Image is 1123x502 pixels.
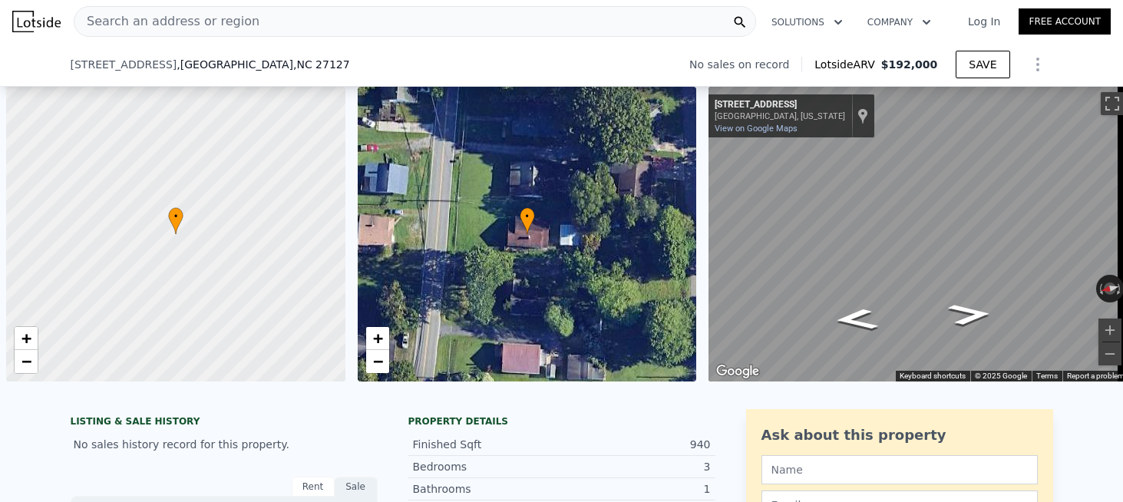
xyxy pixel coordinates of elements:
[1098,342,1121,365] button: Zoom out
[855,8,943,36] button: Company
[21,352,31,371] span: −
[71,431,378,458] div: No sales history record for this property.
[335,477,378,497] div: Sale
[168,210,183,223] span: •
[71,57,177,72] span: [STREET_ADDRESS]
[1022,49,1053,80] button: Show Options
[413,481,562,497] div: Bathrooms
[761,424,1038,446] div: Ask about this property
[950,14,1019,29] a: Log In
[562,437,711,452] div: 940
[712,362,763,381] a: Open this area in Google Maps (opens a new window)
[562,459,711,474] div: 3
[815,303,897,335] path: Go North, Old Salisbury Rd
[1098,319,1121,342] button: Zoom in
[562,481,711,497] div: 1
[715,99,845,111] div: [STREET_ADDRESS]
[15,327,38,350] a: Zoom in
[759,8,855,36] button: Solutions
[71,415,378,431] div: LISTING & SALE HISTORY
[15,350,38,373] a: Zoom out
[372,329,382,348] span: +
[168,207,183,234] div: •
[857,107,868,124] a: Show location on map
[956,51,1009,78] button: SAVE
[366,327,389,350] a: Zoom in
[293,58,350,71] span: , NC 27127
[975,372,1027,380] span: © 2025 Google
[520,207,535,234] div: •
[520,210,535,223] span: •
[12,11,61,32] img: Lotside
[715,124,798,134] a: View on Google Maps
[900,371,966,381] button: Keyboard shortcuts
[715,111,845,121] div: [GEOGRAPHIC_DATA], [US_STATE]
[74,12,259,31] span: Search an address or region
[1096,275,1105,302] button: Rotate counterclockwise
[1036,372,1058,380] a: Terms (opens in new tab)
[689,57,801,72] div: No sales on record
[413,437,562,452] div: Finished Sqft
[372,352,382,371] span: −
[177,57,349,72] span: , [GEOGRAPHIC_DATA]
[712,362,763,381] img: Google
[408,415,715,428] div: Property details
[413,459,562,474] div: Bedrooms
[881,58,938,71] span: $192,000
[761,455,1038,484] input: Name
[814,57,880,72] span: Lotside ARV
[930,299,1011,331] path: Go South, Old Salisbury Rd
[21,329,31,348] span: +
[1019,8,1111,35] a: Free Account
[292,477,335,497] div: Rent
[366,350,389,373] a: Zoom out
